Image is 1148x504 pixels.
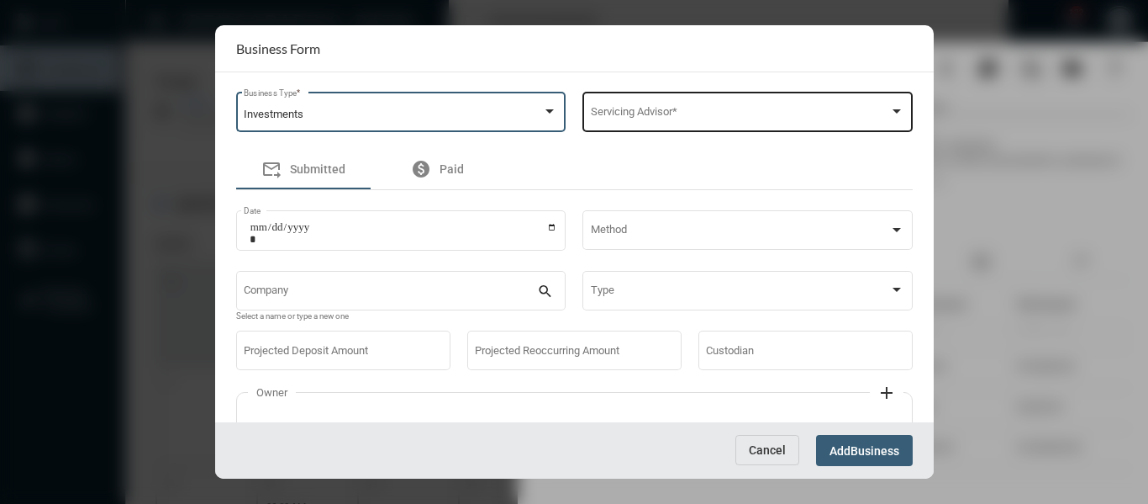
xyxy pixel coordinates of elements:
[735,435,799,465] button: Cancel
[411,159,431,179] mat-icon: paid
[248,386,296,399] label: Owner
[816,435,913,466] button: AddBusiness
[829,444,850,458] span: Add
[290,162,345,176] span: Submitted
[236,312,349,321] mat-hint: Select a name or type a new one
[244,108,303,120] span: Investments
[877,383,897,403] mat-icon: add
[749,443,786,457] span: Cancel
[850,444,899,458] span: Business
[236,40,320,56] h2: Business Form
[261,159,282,179] mat-icon: forward_to_inbox
[537,283,557,303] mat-icon: search
[440,162,464,176] span: Paid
